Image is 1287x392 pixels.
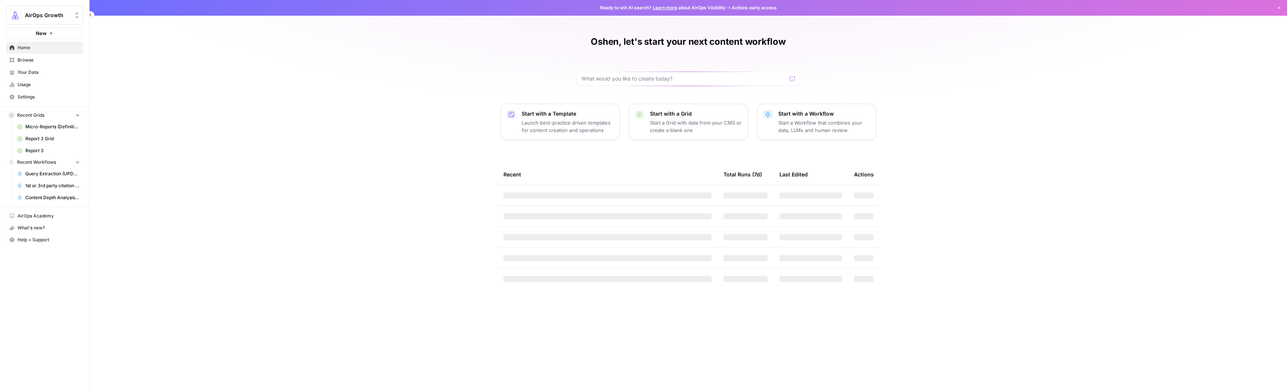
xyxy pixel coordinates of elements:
span: 1st or 3rd party citation analysis (microreport v2) [25,182,80,189]
p: Start with a Grid [650,110,742,117]
span: Micro-Reports (Definitions) [25,123,80,130]
button: New [6,28,83,39]
input: What would you like to create today? [581,75,787,82]
span: Ready to win AI search? about AirOps Visibility [600,4,726,11]
div: What's new? [6,222,83,233]
p: Launch best-practice driven templates for content creation and operations [522,119,613,134]
a: 1st or 3rd party citation analysis (microreport v2) [14,180,83,192]
button: Recent Grids [6,110,83,121]
span: Recent Workflows [17,159,56,166]
span: Actions early access [732,4,777,11]
a: Report 3 Grid [14,133,83,145]
span: Usage [18,81,80,88]
a: Query Extraction (UPDATES EXISTING RECORD - Do not alter) [14,168,83,180]
span: Recent Grids [17,112,44,119]
button: Start with a WorkflowStart a Workflow that combines your data, LLMs and human review [757,104,876,140]
button: Start with a TemplateLaunch best-practice driven templates for content creation and operations [500,104,620,140]
div: Recent [503,164,712,185]
button: Recent Workflows [6,157,83,168]
span: Report 3 [25,147,80,154]
a: Your Data [6,66,83,78]
h1: Oshen, let's start your next content workflow [591,36,785,48]
a: Home [6,42,83,54]
span: New [36,29,47,37]
img: AirOps Growth Logo [9,9,22,22]
span: AirOps Growth [25,12,70,19]
a: AirOps Academy [6,210,83,222]
span: Home [18,44,80,51]
a: Learn more [653,5,677,10]
a: Content Depth Analysis (Microreport3) [14,192,83,204]
span: Report 3 Grid [25,135,80,142]
span: Query Extraction (UPDATES EXISTING RECORD - Do not alter) [25,170,80,177]
button: What's new? [6,222,83,234]
span: AirOps Academy [18,213,80,219]
p: Start a Grid with data from your CMS or create a blank one [650,119,742,134]
div: Actions [854,164,874,185]
span: Content Depth Analysis (Microreport3) [25,194,80,201]
a: Micro-Reports (Definitions) [14,121,83,133]
p: Start with a Workflow [778,110,870,117]
div: Total Runs (7d) [723,164,762,185]
p: Start a Workflow that combines your data, LLMs and human review [778,119,870,134]
span: Settings [18,94,80,100]
button: Workspace: AirOps Growth [6,6,83,25]
a: Browse [6,54,83,66]
a: Usage [6,79,83,91]
span: Browse [18,57,80,63]
div: Last Edited [779,164,808,185]
p: Start with a Template [522,110,613,117]
span: Help + Support [18,236,80,243]
a: Settings [6,91,83,103]
button: Start with a GridStart a Grid with data from your CMS or create a blank one [629,104,748,140]
button: Help + Support [6,234,83,246]
span: Your Data [18,69,80,76]
a: Report 3 [14,145,83,157]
